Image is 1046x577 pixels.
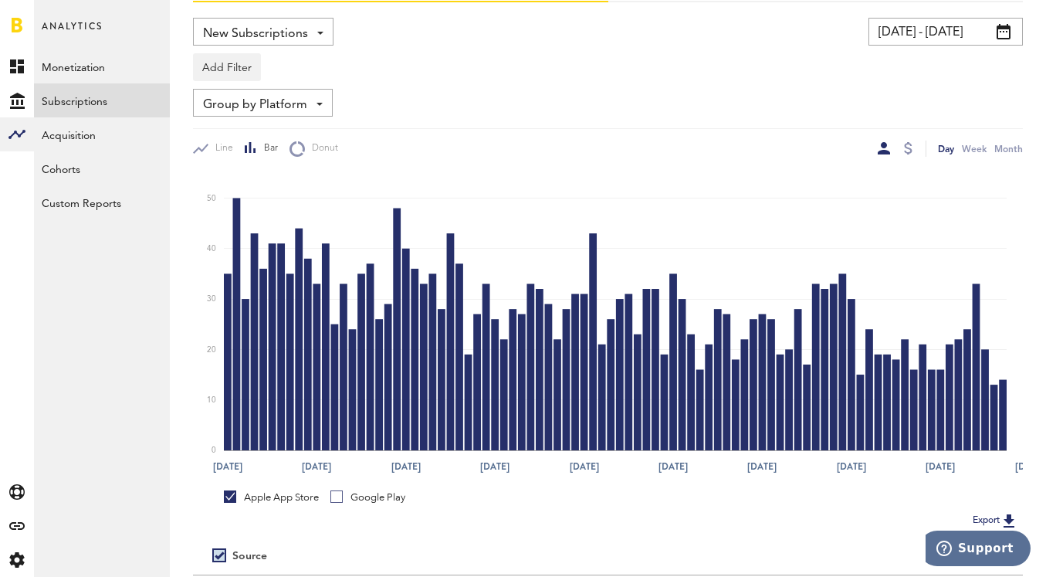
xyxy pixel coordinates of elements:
[42,17,103,49] span: Analytics
[207,396,216,404] text: 10
[1015,460,1044,473] text: [DATE]
[34,49,170,83] a: Monetization
[480,460,509,473] text: [DATE]
[224,490,319,504] div: Apple App Store
[34,117,170,151] a: Acquisition
[302,460,331,473] text: [DATE]
[962,141,987,157] div: Week
[968,511,1023,531] button: Export
[257,142,278,155] span: Bar
[837,460,866,473] text: [DATE]
[305,142,338,155] span: Donut
[203,21,308,47] span: New Subscriptions
[34,151,170,185] a: Cohorts
[207,295,216,303] text: 30
[747,460,777,473] text: [DATE]
[208,142,233,155] span: Line
[1000,511,1018,530] img: Export
[213,460,242,473] text: [DATE]
[926,531,1031,569] iframe: Opens a widget where you can find more information
[34,185,170,219] a: Custom Reports
[193,53,261,81] button: Add Filter
[330,490,405,504] div: Google Play
[658,460,688,473] text: [DATE]
[212,446,216,454] text: 0
[34,83,170,117] a: Subscriptions
[391,460,421,473] text: [DATE]
[628,550,1004,563] div: Period total
[203,92,307,118] span: Group by Platform
[207,195,216,202] text: 50
[207,245,216,253] text: 40
[207,346,216,354] text: 20
[994,141,1023,157] div: Month
[926,460,955,473] text: [DATE]
[232,550,267,563] div: Source
[570,460,599,473] text: [DATE]
[938,141,954,157] div: Day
